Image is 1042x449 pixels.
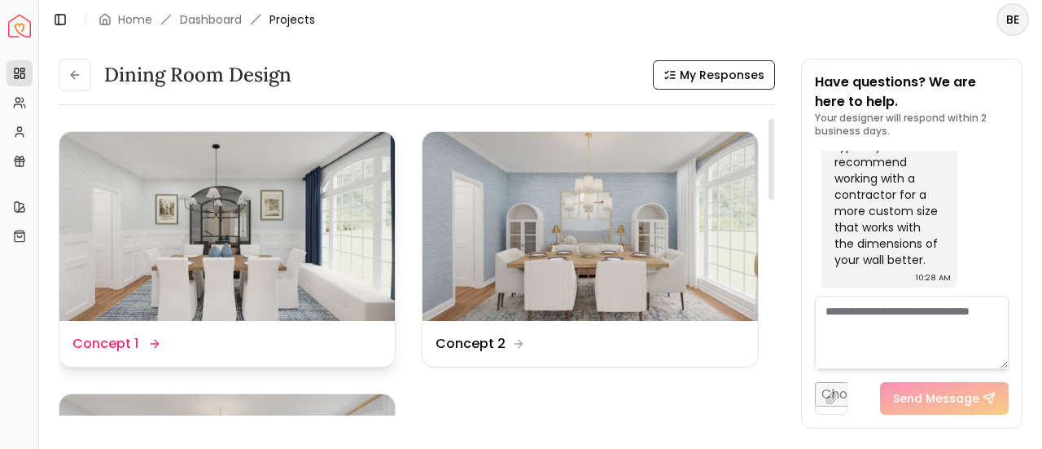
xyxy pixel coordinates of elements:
[815,73,1009,112] p: Have questions? We are here to help.
[916,270,951,286] div: 10:28 AM
[653,60,775,90] button: My Responses
[998,5,1027,34] span: BE
[8,15,31,37] img: Spacejoy Logo
[104,62,291,88] h3: Dining Room Design
[815,112,1009,138] p: Your designer will respond within 2 business days.
[436,334,506,354] dd: Concept 2
[180,11,242,28] a: Dashboard
[269,11,315,28] span: Projects
[8,15,31,37] a: Spacejoy
[72,334,138,354] dd: Concept 1
[996,3,1029,36] button: BE
[59,132,395,321] img: Concept 1
[422,132,758,321] img: Concept 2
[99,11,315,28] nav: breadcrumb
[59,131,396,368] a: Concept 1Concept 1
[422,131,759,368] a: Concept 2Concept 2
[118,11,152,28] a: Home
[680,67,764,83] span: My Responses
